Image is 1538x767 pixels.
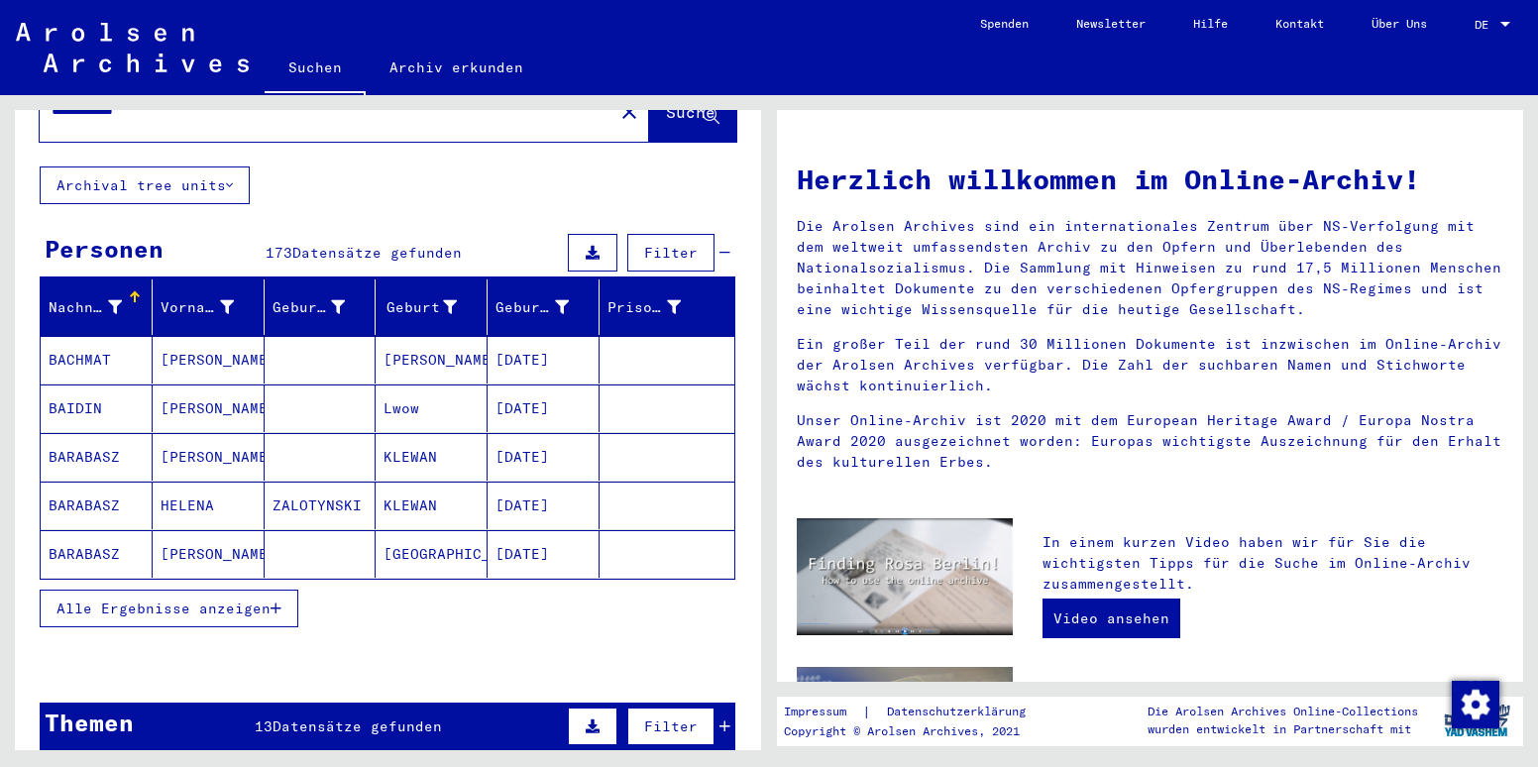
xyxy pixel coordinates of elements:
div: Zustimmung ändern [1451,680,1498,727]
span: Datensätze gefunden [273,717,442,735]
mat-cell: [DATE] [488,384,600,432]
mat-cell: [PERSON_NAME] [376,336,488,383]
button: Archival tree units [40,166,250,204]
div: Vorname [161,291,264,323]
a: Archiv erkunden [366,44,547,91]
a: Suchen [265,44,366,95]
span: 13 [255,717,273,735]
span: 173 [266,244,292,262]
a: Datenschutzerklärung [871,702,1049,722]
mat-cell: [PERSON_NAME] [153,336,265,383]
img: yv_logo.png [1440,696,1514,745]
div: Geburtsdatum [495,291,599,323]
div: Personen [45,231,164,267]
p: In einem kurzen Video haben wir für Sie die wichtigsten Tipps für die Suche im Online-Archiv zusa... [1043,532,1503,595]
button: Filter [627,234,714,272]
a: Impressum [784,702,862,722]
div: Geburt‏ [384,291,487,323]
div: Prisoner # [607,291,711,323]
mat-cell: BARABASZ [41,530,153,578]
div: Nachname [49,291,152,323]
p: Die Arolsen Archives Online-Collections [1148,703,1418,720]
mat-header-cell: Nachname [41,279,153,335]
button: Alle Ergebnisse anzeigen [40,590,298,627]
div: Geburt‏ [384,297,457,318]
p: Die Arolsen Archives sind ein internationales Zentrum über NS-Verfolgung mit dem weltweit umfasse... [797,216,1503,320]
mat-cell: [DATE] [488,482,600,529]
span: Filter [644,244,698,262]
div: Geburtsname [273,297,346,318]
div: Prisoner # [607,297,681,318]
span: Alle Ergebnisse anzeigen [56,600,271,617]
div: Nachname [49,297,122,318]
mat-header-cell: Geburtsname [265,279,377,335]
mat-cell: [DATE] [488,336,600,383]
mat-cell: ZALOTYNSKI [265,482,377,529]
mat-cell: BACHMAT [41,336,153,383]
mat-header-cell: Prisoner # [600,279,734,335]
div: Themen [45,705,134,740]
div: Geburtsname [273,291,376,323]
mat-cell: HELENA [153,482,265,529]
button: Suche [649,80,736,142]
mat-cell: [PERSON_NAME] [153,530,265,578]
h1: Herzlich willkommen im Online-Archiv! [797,159,1503,200]
span: Filter [644,717,698,735]
mat-cell: [GEOGRAPHIC_DATA] [376,530,488,578]
button: Clear [609,91,649,131]
span: Suche [666,102,715,122]
img: video.jpg [797,518,1013,635]
mat-cell: BARABASZ [41,433,153,481]
div: Vorname [161,297,234,318]
mat-cell: [DATE] [488,433,600,481]
mat-cell: KLEWAN [376,482,488,529]
div: | [784,702,1049,722]
mat-cell: [PERSON_NAME] [153,384,265,432]
a: Video ansehen [1043,599,1180,638]
div: Geburtsdatum [495,297,569,318]
p: Unser Online-Archiv ist 2020 mit dem European Heritage Award / Europa Nostra Award 2020 ausgezeic... [797,410,1503,473]
mat-header-cell: Vorname [153,279,265,335]
p: wurden entwickelt in Partnerschaft mit [1148,720,1418,738]
mat-cell: BAIDIN [41,384,153,432]
img: Arolsen_neg.svg [16,23,249,72]
mat-header-cell: Geburt‏ [376,279,488,335]
mat-cell: BARABASZ [41,482,153,529]
img: Zustimmung ändern [1452,681,1499,728]
mat-cell: [PERSON_NAME] [153,433,265,481]
mat-cell: Lwow [376,384,488,432]
mat-cell: [DATE] [488,530,600,578]
span: DE [1475,18,1496,32]
p: Ein großer Teil der rund 30 Millionen Dokumente ist inzwischen im Online-Archiv der Arolsen Archi... [797,334,1503,396]
button: Filter [627,708,714,745]
mat-icon: close [617,100,641,124]
span: Datensätze gefunden [292,244,462,262]
p: Copyright © Arolsen Archives, 2021 [784,722,1049,740]
mat-header-cell: Geburtsdatum [488,279,600,335]
mat-cell: KLEWAN [376,433,488,481]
